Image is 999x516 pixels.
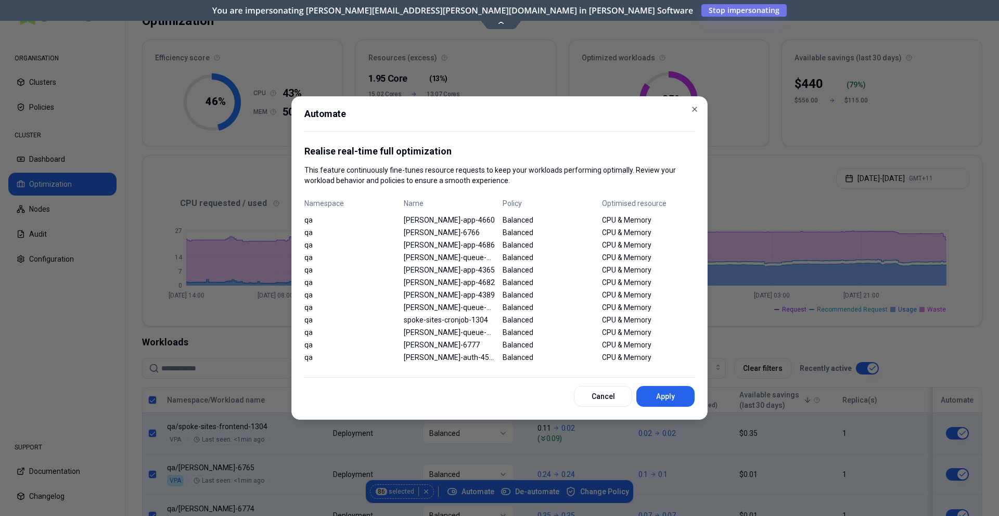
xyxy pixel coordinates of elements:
span: Namespace [304,198,398,209]
span: CPU & Memory [602,227,695,238]
span: alfred-cron-6777 [404,340,497,350]
h2: Automate [304,109,695,132]
span: spoke-sites-cronjob-1304 [404,315,497,325]
span: qa [304,302,398,313]
span: CPU & Memory [602,252,695,263]
span: CPU & Memory [602,352,695,363]
span: Balanced [503,227,596,238]
span: rex-app-4365 [404,265,497,275]
span: Optimised resource [602,198,695,209]
span: Balanced [503,327,596,338]
span: rex-app-4682 [404,277,497,288]
span: Balanced [503,352,596,363]
span: Balanced [503,215,596,225]
span: rex-app-4686 [404,240,497,250]
span: Balanced [503,340,596,350]
span: rex-app-4660 [404,215,497,225]
span: qa [304,327,398,338]
button: Apply [636,386,695,407]
span: alfred-cron-6766 [404,227,497,238]
p: Realise real-time full optimization [304,144,695,159]
span: CPU & Memory [602,240,695,250]
span: qa [304,215,398,225]
span: Balanced [503,315,596,325]
span: qa [304,240,398,250]
span: CPU & Memory [602,302,695,313]
span: CPU & Memory [602,340,695,350]
span: Name [404,198,497,209]
span: qa [304,315,398,325]
span: Balanced [503,265,596,275]
span: qa [304,227,398,238]
span: qa [304,277,398,288]
span: CPU & Memory [602,215,695,225]
span: CPU & Memory [602,315,695,325]
span: CPU & Memory [602,290,695,300]
span: CPU & Memory [602,277,695,288]
span: Balanced [503,277,596,288]
span: Balanced [503,290,596,300]
span: CPU & Memory [602,265,695,275]
div: This feature continuously fine-tunes resource requests to keep your workloads performing optimall... [304,144,695,186]
span: alfred-queue-worker-6776 [404,327,497,338]
span: CPU & Memory [602,327,695,338]
span: alfred-queue-worker-6762 [404,252,497,263]
span: Balanced [503,252,596,263]
span: Balanced [503,240,596,250]
span: Balanced [503,302,596,313]
button: Cancel [574,386,632,407]
span: Policy [503,198,596,209]
span: alfred-queue-worker-6778 [404,302,497,313]
span: rex-app-4389 [404,290,497,300]
span: qa [304,265,398,275]
span: rex-auth-4570 [404,352,497,363]
span: qa [304,340,398,350]
span: qa [304,290,398,300]
span: qa [304,252,398,263]
span: qa [304,352,398,363]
